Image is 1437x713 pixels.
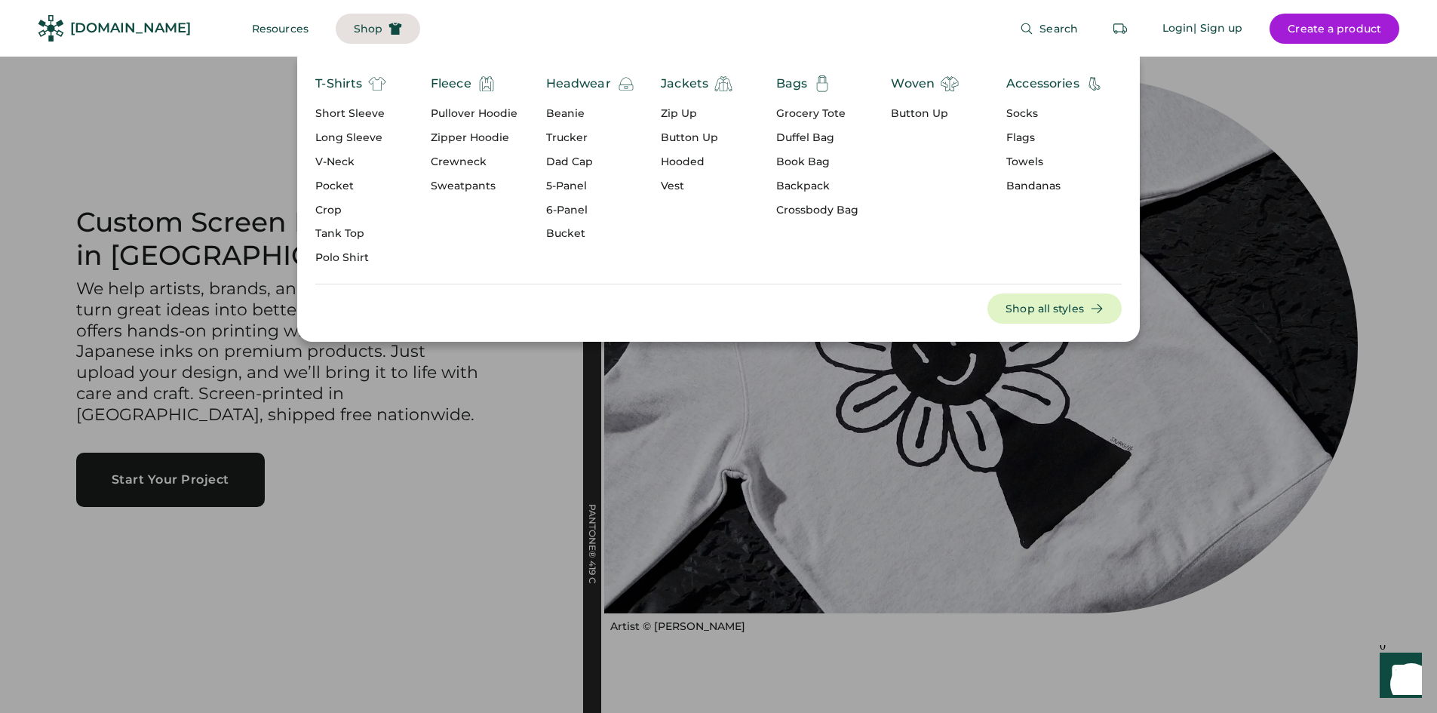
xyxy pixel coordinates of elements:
[661,75,708,93] div: Jackets
[546,155,635,170] div: Dad Cap
[1085,75,1104,93] img: accessories-ab-01.svg
[546,75,611,93] div: Headwear
[661,155,732,170] div: Hooded
[776,203,858,218] div: Crossbody Bag
[1039,23,1078,34] span: Search
[714,75,732,93] img: jacket%20%281%29.svg
[813,75,831,93] img: Totebag-01.svg
[546,226,635,241] div: Bucket
[1006,131,1104,146] div: Flags
[315,75,362,93] div: T-Shirts
[617,75,635,93] img: beanie.svg
[546,203,635,218] div: 6-Panel
[315,131,386,146] div: Long Sleeve
[546,179,635,194] div: 5-Panel
[891,75,935,93] div: Woven
[546,131,635,146] div: Trucker
[315,250,386,266] div: Polo Shirt
[661,179,732,194] div: Vest
[1270,14,1399,44] button: Create a product
[941,75,959,93] img: shirt.svg
[431,106,517,121] div: Pullover Hoodie
[1006,75,1079,93] div: Accessories
[1365,645,1430,710] iframe: Front Chat
[477,75,496,93] img: hoodie.svg
[546,106,635,121] div: Beanie
[315,203,386,218] div: Crop
[1006,155,1104,170] div: Towels
[1105,14,1135,44] button: Retrieve an order
[661,106,732,121] div: Zip Up
[1006,179,1104,194] div: Bandanas
[431,75,471,93] div: Fleece
[315,155,386,170] div: V-Neck
[776,131,858,146] div: Duffel Bag
[431,179,517,194] div: Sweatpants
[38,15,64,41] img: Rendered Logo - Screens
[336,14,420,44] button: Shop
[1193,21,1242,36] div: | Sign up
[776,155,858,170] div: Book Bag
[315,179,386,194] div: Pocket
[70,19,191,38] div: [DOMAIN_NAME]
[1002,14,1096,44] button: Search
[431,155,517,170] div: Crewneck
[776,179,858,194] div: Backpack
[776,106,858,121] div: Grocery Tote
[1006,106,1104,121] div: Socks
[234,14,327,44] button: Resources
[1162,21,1194,36] div: Login
[987,293,1122,324] button: Shop all styles
[354,23,382,34] span: Shop
[315,226,386,241] div: Tank Top
[891,106,959,121] div: Button Up
[368,75,386,93] img: t-shirt%20%282%29.svg
[661,131,732,146] div: Button Up
[315,106,386,121] div: Short Sleeve
[776,75,808,93] div: Bags
[431,131,517,146] div: Zipper Hoodie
